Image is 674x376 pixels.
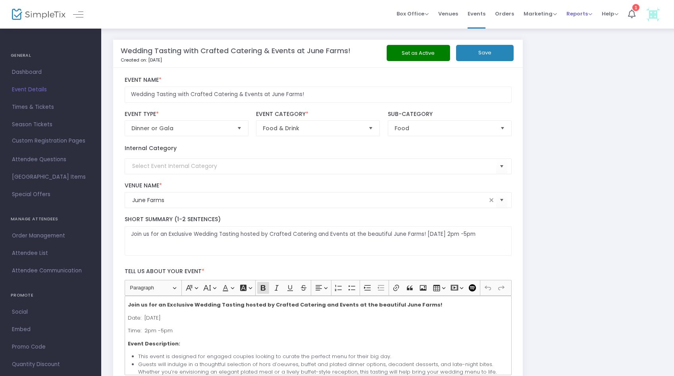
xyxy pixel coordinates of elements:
input: Enter Event Name [125,87,512,103]
span: Promo Code [12,342,89,352]
button: Select [497,121,508,136]
div: Rich Text Editor, main [125,296,512,375]
span: Times & Tickets [12,102,89,112]
span: Custom Registration Pages [12,137,85,145]
input: Select Venue [132,196,487,204]
label: Event Name [125,77,512,84]
span: Social [12,307,89,317]
span: Paragraph [130,283,171,293]
button: Save [456,45,514,61]
label: Internal Category [125,144,177,152]
button: Set as Active [387,45,450,61]
button: Select [234,121,245,136]
span: Time: 2pm -5pm [128,327,173,334]
span: Embed [12,324,89,335]
strong: Event Description: [128,340,180,347]
button: Paragraph [126,282,180,294]
span: Dashboard [12,67,89,77]
span: Short Summary (1-2 Sentences) [125,215,221,223]
label: Tell us about your event [121,264,516,280]
span: Season Tickets [12,120,89,130]
label: Venue Name [125,182,512,189]
m-panel-title: Wedding Tasting with Crafted Catering & Events at June Farms! [121,45,350,56]
button: Select [365,121,376,136]
span: clear [487,195,496,205]
input: Select Event Internal Category [132,162,496,170]
span: Event Details [12,85,89,95]
label: Event Type [125,111,248,118]
span: Orders [495,4,514,24]
div: Editor toolbar [125,280,512,296]
h4: MANAGE ATTENDEES [11,211,91,227]
span: Guests will indulge in a thoughtful selection of hors d’oeuvres, buffet and plated dinner options... [138,361,497,376]
label: Event Category [256,111,380,118]
span: Attendee List [12,248,89,258]
span: Special Offers [12,189,89,200]
span: This event is designed for engaged couples looking to curate the perfect menu for their big day. [138,353,391,360]
span: Reports [566,10,592,17]
span: Attendee Questions [12,154,89,165]
span: Venues [438,4,458,24]
span: Quantity Discount [12,359,89,370]
strong: Join us for an Exclusive Wedding Tasting hosted by Crafted Catering and Events at the beautiful J... [128,301,442,309]
button: Select [496,192,507,208]
span: Marketing [524,10,557,17]
div: 1 [632,4,639,11]
span: [GEOGRAPHIC_DATA] Items [12,172,89,182]
span: Dinner or Gala [131,124,231,132]
button: Select [496,158,507,174]
h4: GENERAL [11,48,91,64]
span: Events [468,4,485,24]
span: Order Management [12,231,89,241]
span: Attendee Communication [12,266,89,276]
span: Food & Drink [263,124,362,132]
label: Sub-Category [388,111,512,118]
h4: PROMOTE [11,287,91,303]
span: Date: [DATE] [128,314,161,322]
span: Help [602,10,618,17]
p: Created on: [DATE] [121,57,384,64]
span: Food [395,124,494,132]
span: Box Office [397,10,429,17]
